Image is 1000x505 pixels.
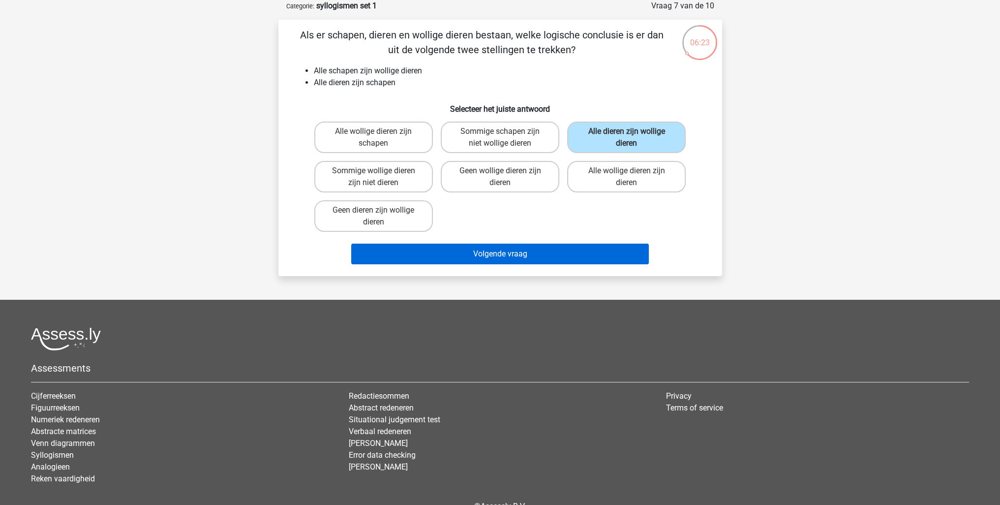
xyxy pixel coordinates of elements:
strong: syllogismen set 1 [316,1,377,10]
button: Volgende vraag [351,244,649,264]
a: Venn diagrammen [31,439,95,448]
li: Alle dieren zijn schapen [314,77,706,89]
a: Abstract redeneren [349,403,414,412]
a: Figuurreeksen [31,403,80,412]
a: Reken vaardigheid [31,474,95,483]
a: Redactiesommen [349,391,409,401]
a: [PERSON_NAME] [349,462,408,472]
small: Categorie: [286,2,314,10]
label: Sommige schapen zijn niet wollige dieren [441,122,559,153]
a: Syllogismen [31,450,74,460]
img: Assessly logo [31,327,101,350]
a: Numeriek redeneren [31,415,100,424]
a: Abstracte matrices [31,427,96,436]
label: Alle wollige dieren zijn schapen [314,122,433,153]
h5: Assessments [31,362,969,374]
label: Sommige wollige dieren zijn niet dieren [314,161,433,192]
label: Alle wollige dieren zijn dieren [567,161,686,192]
label: Geen dieren zijn wollige dieren [314,200,433,232]
li: Alle schapen zijn wollige dieren [314,65,706,77]
a: Terms of service [666,403,723,412]
a: Error data checking [349,450,416,460]
a: Privacy [666,391,692,401]
a: Situational judgement test [349,415,440,424]
h6: Selecteer het juiste antwoord [294,96,706,114]
a: Cijferreeksen [31,391,76,401]
a: [PERSON_NAME] [349,439,408,448]
label: Alle dieren zijn wollige dieren [567,122,686,153]
p: Als er schapen, dieren en wollige dieren bestaan, welke logische conclusie is er dan uit de volge... [294,28,669,57]
a: Analogieen [31,462,70,472]
div: 06:23 [681,24,718,49]
a: Verbaal redeneren [349,427,411,436]
label: Geen wollige dieren zijn dieren [441,161,559,192]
